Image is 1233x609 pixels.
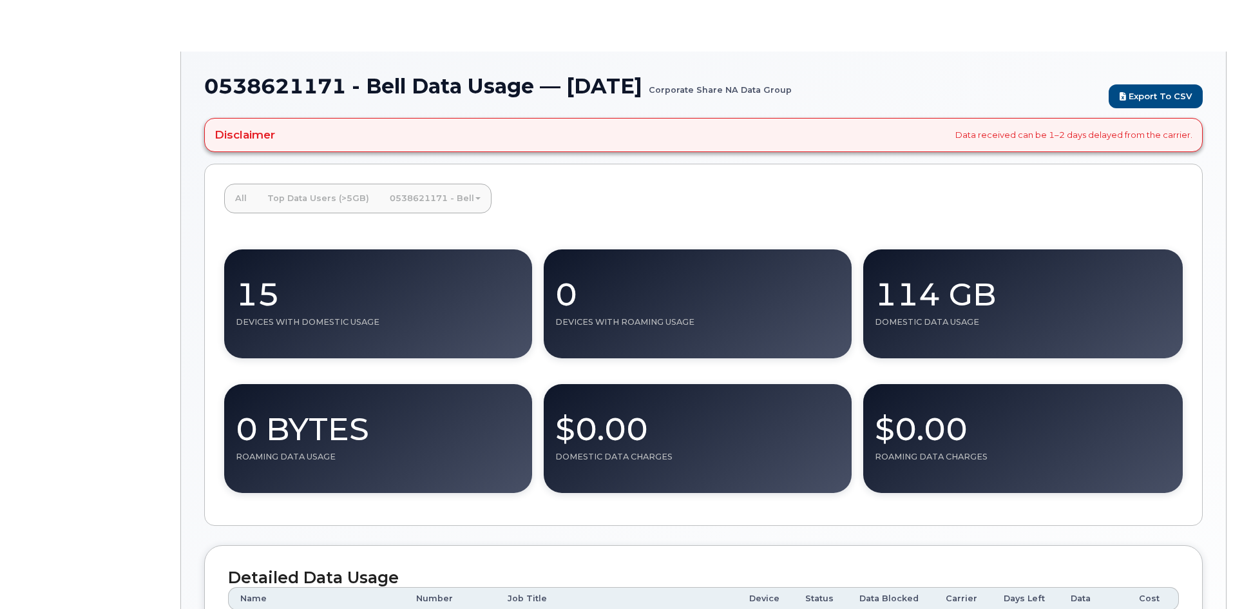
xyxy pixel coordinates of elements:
[236,261,521,317] div: 15
[555,452,840,462] div: Domestic Data Charges
[555,261,840,317] div: 0
[236,396,521,452] div: 0 Bytes
[257,184,379,213] a: Top Data Users (>5GB)
[215,128,275,141] h4: Disclaimer
[228,569,1179,587] h2: Detailed Data Usage
[204,118,1203,151] div: Data received can be 1–2 days delayed from the carrier.
[236,317,521,327] div: Devices With Domestic Usage
[1109,84,1203,108] a: Export to CSV
[236,452,521,462] div: Roaming Data Usage
[555,317,840,327] div: Devices With Roaming Usage
[875,396,1171,452] div: $0.00
[555,396,840,452] div: $0.00
[875,452,1171,462] div: Roaming Data Charges
[204,75,1102,97] h1: 0538621171 - Bell Data Usage — [DATE]
[875,261,1171,317] div: 114 GB
[225,184,257,213] a: All
[649,75,792,95] small: Corporate Share NA Data Group
[379,184,491,213] a: 0538621171 - Bell
[875,317,1171,327] div: Domestic Data Usage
